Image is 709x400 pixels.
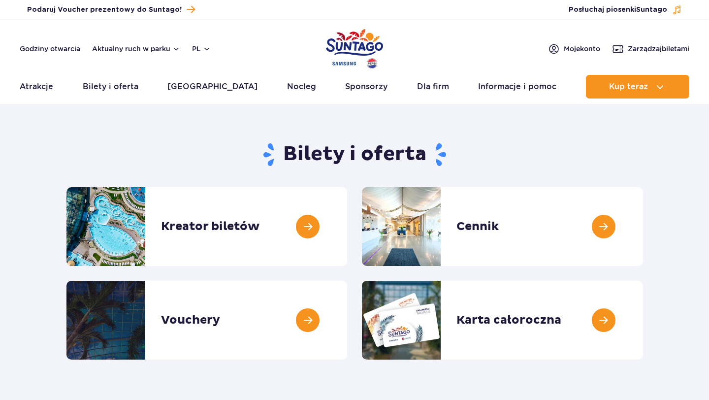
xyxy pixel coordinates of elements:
[569,5,682,15] button: Posłuchaj piosenkiSuntago
[569,5,667,15] span: Posłuchaj piosenki
[478,75,556,99] a: Informacje i pomoc
[287,75,316,99] a: Nocleg
[548,43,600,55] a: Mojekonto
[586,75,689,99] button: Kup teraz
[167,75,258,99] a: [GEOGRAPHIC_DATA]
[326,25,383,70] a: Park of Poland
[345,75,387,99] a: Sponsorzy
[612,43,689,55] a: Zarządzajbiletami
[20,75,53,99] a: Atrakcje
[92,45,180,53] button: Aktualny ruch w parku
[192,44,211,54] button: pl
[27,5,182,15] span: Podaruj Voucher prezentowy do Suntago!
[27,3,195,16] a: Podaruj Voucher prezentowy do Suntago!
[20,44,80,54] a: Godziny otwarcia
[417,75,449,99] a: Dla firm
[628,44,689,54] span: Zarządzaj biletami
[66,142,643,167] h1: Bilety i oferta
[636,6,667,13] span: Suntago
[83,75,138,99] a: Bilety i oferta
[564,44,600,54] span: Moje konto
[609,82,648,91] span: Kup teraz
